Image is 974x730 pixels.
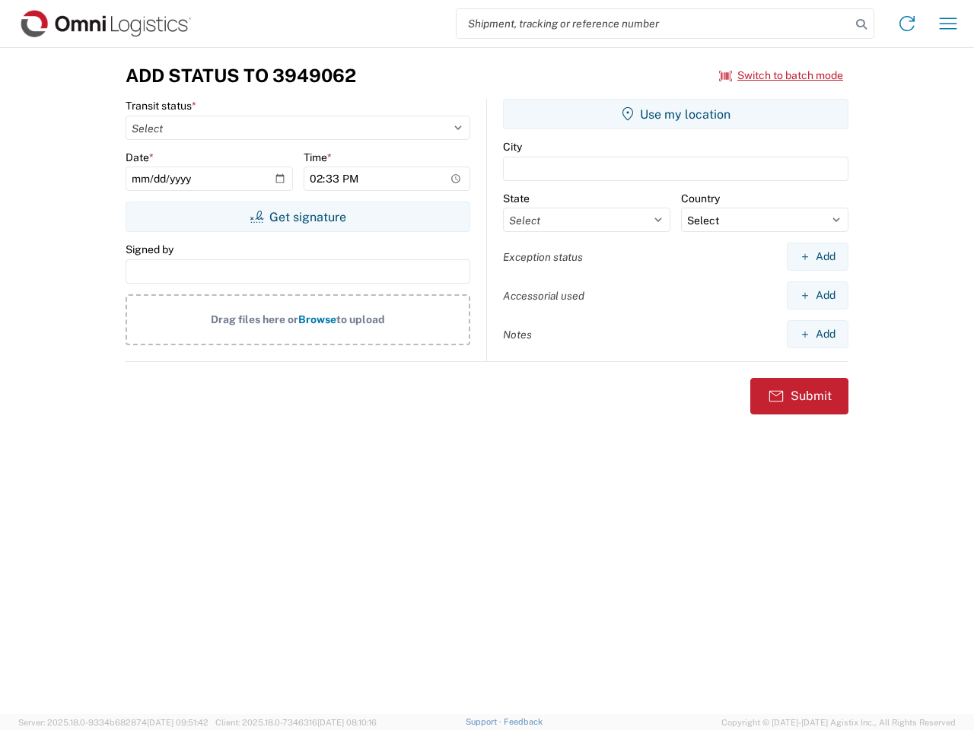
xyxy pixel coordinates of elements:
[126,99,196,113] label: Transit status
[503,328,532,341] label: Notes
[304,151,332,164] label: Time
[126,202,470,232] button: Get signature
[466,717,504,726] a: Support
[126,243,173,256] label: Signed by
[211,313,298,325] span: Drag files here or
[147,718,208,727] span: [DATE] 09:51:42
[298,313,336,325] span: Browse
[504,717,543,726] a: Feedback
[126,65,356,87] h3: Add Status to 3949062
[126,151,154,164] label: Date
[750,378,848,414] button: Submit
[503,289,584,303] label: Accessorial used
[787,243,848,271] button: Add
[336,313,385,325] span: to upload
[681,192,720,205] label: Country
[18,718,208,727] span: Server: 2025.18.0-9334b682874
[787,281,848,309] button: Add
[721,716,956,729] span: Copyright © [DATE]-[DATE] Agistix Inc., All Rights Reserved
[457,9,851,38] input: Shipment, tracking or reference number
[503,99,848,129] button: Use my location
[215,718,377,727] span: Client: 2025.18.0-7346316
[787,320,848,348] button: Add
[503,250,583,264] label: Exception status
[503,192,530,205] label: State
[719,63,843,88] button: Switch to batch mode
[317,718,377,727] span: [DATE] 08:10:16
[503,140,522,154] label: City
